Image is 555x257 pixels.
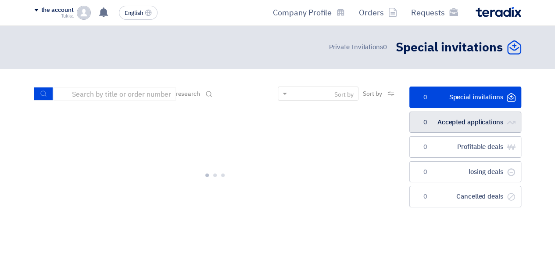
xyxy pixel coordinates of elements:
font: Accepted applications [437,117,503,127]
a: losing deals0 [409,161,521,183]
font: Private Invitations [329,42,383,52]
a: Orders [352,2,404,23]
font: research [176,89,200,98]
font: 0 [423,169,427,175]
font: English [125,9,143,17]
font: 0 [423,193,427,200]
font: Tukka [61,12,74,20]
font: the account [41,5,74,14]
font: Cancelled deals [456,192,503,201]
button: English [119,6,158,20]
a: Cancelled deals0 [409,186,521,207]
input: Search by title or order number [53,87,176,101]
font: Special invitations [396,38,503,57]
img: Teradix logo [476,7,521,17]
a: Profitable deals0 [409,136,521,158]
font: losing deals [469,167,503,177]
font: Special invitations [449,92,503,102]
a: Requests [404,2,465,23]
font: 0 [383,42,387,52]
font: 0 [423,119,427,126]
font: 0 [423,94,427,101]
font: 0 [423,144,427,150]
font: Company Profile [273,7,332,18]
font: Orders [359,7,384,18]
font: Sort by [363,89,382,98]
img: profile_test.png [77,6,91,20]
font: Sort by [334,90,354,99]
font: Profitable deals [457,142,503,152]
font: Requests [411,7,445,18]
a: Accepted applications0 [409,112,521,133]
a: Special invitations0 [409,87,521,108]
